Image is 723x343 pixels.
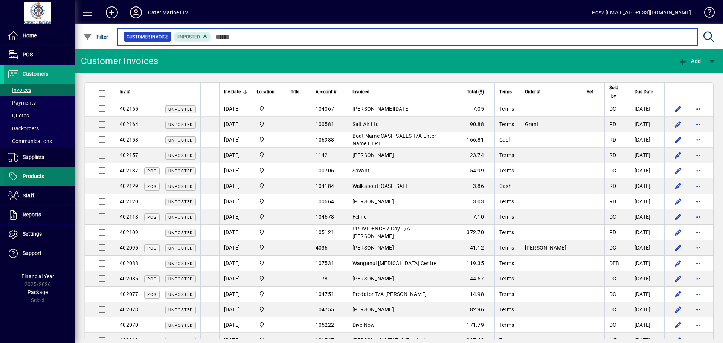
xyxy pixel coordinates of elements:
[672,103,684,115] button: Edit
[147,246,157,251] span: POS
[453,101,494,117] td: 7.05
[219,287,252,302] td: [DATE]
[147,184,157,189] span: POS
[219,178,252,194] td: [DATE]
[219,194,252,209] td: [DATE]
[499,214,514,220] span: Terms
[453,148,494,163] td: 23.74
[4,109,75,122] a: Quotes
[219,225,252,240] td: [DATE]
[219,256,252,271] td: [DATE]
[219,317,252,333] td: [DATE]
[453,225,494,240] td: 372.70
[609,260,619,266] span: DEB
[147,277,157,282] span: POS
[4,96,75,109] a: Payments
[120,121,139,127] span: 402164
[692,134,704,146] button: More options
[168,277,193,282] span: Unposted
[174,32,212,42] mat-chip: Customer Invoice Status: Unposted
[8,113,29,119] span: Quotes
[678,58,701,64] span: Add
[609,198,616,204] span: RD
[609,183,616,189] span: RD
[219,209,252,225] td: [DATE]
[168,292,193,297] span: Unposted
[672,242,684,254] button: Edit
[630,163,664,178] td: [DATE]
[352,88,448,96] div: Invoiced
[168,184,193,189] span: Unposted
[120,183,139,189] span: 402129
[21,273,54,279] span: Financial Year
[4,26,75,45] a: Home
[352,322,375,328] span: Dive Now
[168,308,193,313] span: Unposted
[120,88,130,96] span: Inv #
[609,84,618,100] span: Sold by
[316,306,334,313] span: 104755
[257,166,281,175] span: Cater Marine
[219,240,252,256] td: [DATE]
[453,178,494,194] td: 3.86
[499,229,514,235] span: Terms
[692,149,704,161] button: More options
[672,288,684,300] button: Edit
[453,287,494,302] td: 14.98
[630,209,664,225] td: [DATE]
[672,134,684,146] button: Edit
[257,244,281,252] span: Cater Marine
[257,290,281,298] span: Cater Marine
[168,215,193,220] span: Unposted
[352,168,370,174] span: Savant
[219,148,252,163] td: [DATE]
[147,169,157,174] span: POS
[630,194,664,209] td: [DATE]
[630,178,664,194] td: [DATE]
[630,101,664,117] td: [DATE]
[672,257,684,269] button: Edit
[120,152,139,158] span: 402157
[672,211,684,223] button: Edit
[257,213,281,221] span: Cater Marine
[672,226,684,238] button: Edit
[81,55,158,67] div: Customer Invoices
[257,105,281,113] span: Cater Marine
[8,138,52,144] span: Communications
[219,101,252,117] td: [DATE]
[453,256,494,271] td: 119.35
[467,88,484,96] span: Total ($)
[352,133,436,146] span: Boat Name CASH SALES T/A Enter Name HERE
[609,322,616,328] span: DC
[219,163,252,178] td: [DATE]
[352,152,394,158] span: [PERSON_NAME]
[525,121,539,127] span: Grant
[100,6,124,19] button: Add
[630,117,664,132] td: [DATE]
[23,231,42,237] span: Settings
[672,149,684,161] button: Edit
[499,121,514,127] span: Terms
[672,319,684,331] button: Edit
[168,153,193,158] span: Unposted
[630,132,664,148] td: [DATE]
[630,256,664,271] td: [DATE]
[4,46,75,64] a: POS
[4,84,75,96] a: Invoices
[257,197,281,206] span: Cater Marine
[316,198,334,204] span: 100664
[499,291,514,297] span: Terms
[630,302,664,317] td: [DATE]
[630,317,664,333] td: [DATE]
[499,322,514,328] span: Terms
[147,215,157,220] span: POS
[692,242,704,254] button: More options
[316,137,334,143] span: 106988
[316,88,343,96] div: Account #
[609,214,616,220] span: DC
[257,274,281,283] span: Cater Marine
[630,240,664,256] td: [DATE]
[609,276,616,282] span: DC
[635,88,660,96] div: Due Date
[168,107,193,112] span: Unposted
